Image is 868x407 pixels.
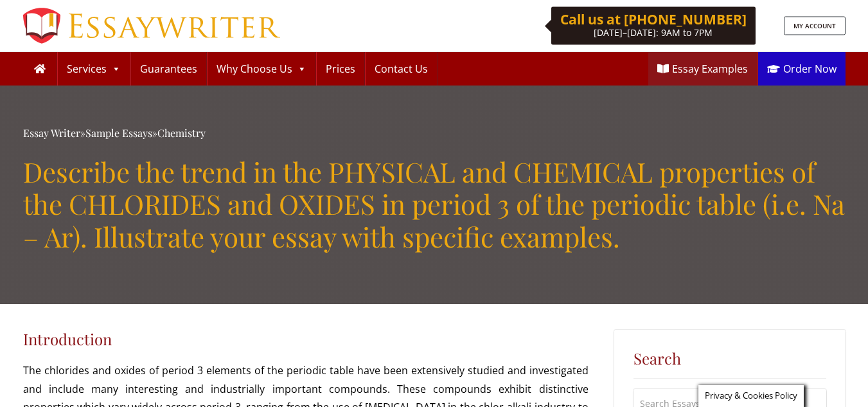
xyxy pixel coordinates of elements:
a: Why Choose Us [208,52,315,86]
a: Services [58,52,130,86]
a: Sample Essays [85,126,152,140]
span: Privacy & Cookies Policy [705,390,797,401]
h3: Introduction [23,330,589,348]
a: Guarantees [131,52,206,86]
div: » » [23,124,846,143]
h1: Describe the trend in the PHYSICAL and CHEMICAL properties of the CHLORIDES and OXIDES in period ... [23,156,846,253]
b: Call us at [PHONE_NUMBER] [560,10,747,28]
a: MY ACCOUNT [784,17,846,35]
a: Essay Examples [648,52,757,86]
a: Essay Writer [23,126,80,140]
span: [DATE]–[DATE]: 9AM to 7PM [594,26,713,39]
a: Contact Us [366,52,437,86]
a: Prices [317,52,364,86]
a: Order Now [758,52,846,86]
h5: Search [633,349,826,368]
a: Chemistry [157,126,206,140]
